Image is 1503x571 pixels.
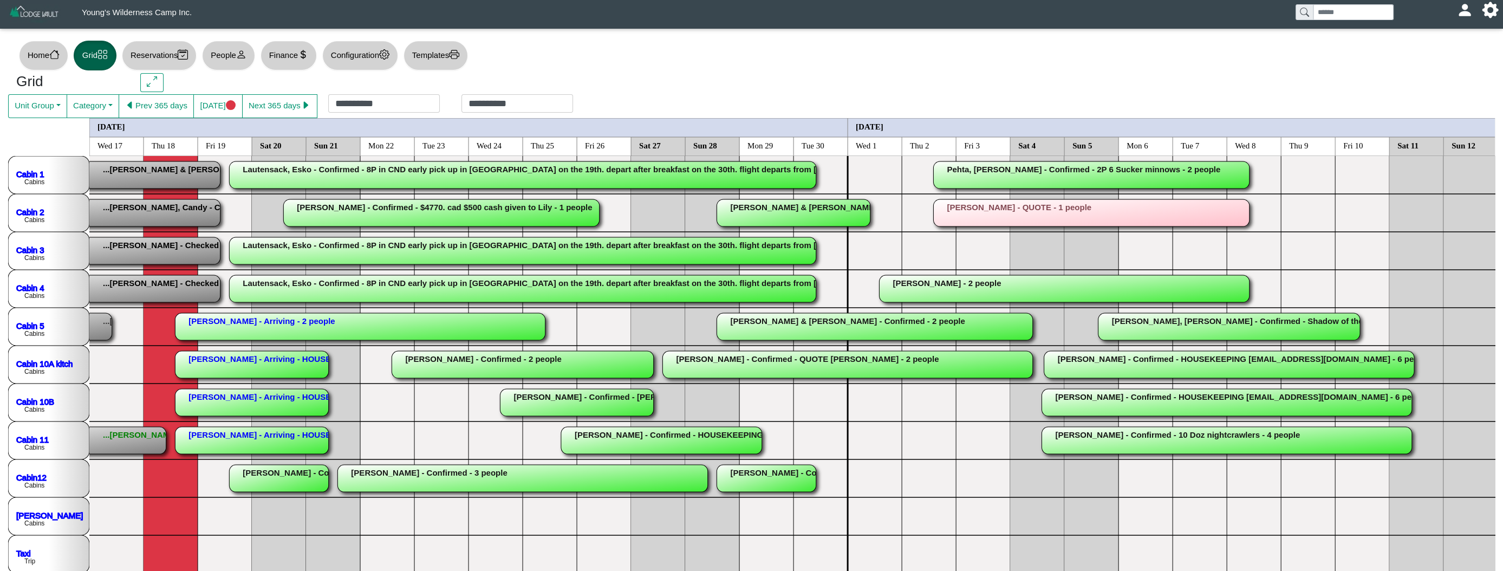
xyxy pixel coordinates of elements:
svg: currency dollar [298,49,308,60]
svg: circle fill [226,100,236,111]
button: arrows angle expand [140,73,164,93]
a: Cabin 5 [16,321,44,330]
text: Tue 7 [1181,141,1200,150]
text: Trip [24,557,36,565]
text: Mon 22 [368,141,394,150]
text: Thu 25 [531,141,554,150]
text: Fri 19 [206,141,225,150]
svg: grid [97,49,108,60]
input: Check in [328,94,440,113]
text: Thu 2 [910,141,929,150]
text: Cabins [24,520,44,527]
text: Mon 29 [747,141,773,150]
a: Cabin 11 [16,434,49,444]
button: Reservationscalendar2 check [122,41,197,70]
button: caret left fillPrev 365 days [119,94,194,118]
button: Category [67,94,119,118]
svg: gear [379,49,389,60]
text: Mon 6 [1127,141,1148,150]
button: Configurationgear [322,41,398,70]
a: Cabin 2 [16,207,44,216]
svg: caret left fill [125,100,135,111]
button: Unit Group [8,94,67,118]
text: Wed 24 [477,141,502,150]
text: Cabins [24,368,44,375]
text: Cabins [24,216,44,224]
text: Tue 30 [802,141,824,150]
a: Cabin 4 [16,283,44,292]
svg: person fill [1461,6,1469,14]
text: [DATE] [856,122,883,131]
button: [DATE]circle fill [193,94,242,118]
text: Cabins [24,178,44,186]
svg: caret right fill [301,100,311,111]
text: Sat 4 [1018,141,1036,150]
button: Next 365 dayscaret right fill [242,94,317,118]
a: Cabin12 [16,472,47,482]
text: Cabins [24,482,44,489]
text: Thu 18 [152,141,175,150]
svg: search [1300,8,1309,16]
svg: printer [449,49,459,60]
svg: house [49,49,60,60]
svg: gear fill [1486,6,1494,14]
svg: arrows angle expand [147,76,157,87]
text: Wed 8 [1235,141,1255,150]
button: Gridgrid [74,41,116,70]
text: Sun 5 [1072,141,1092,150]
text: [DATE] [97,122,125,131]
a: Cabin 10B [16,397,54,406]
button: Templatesprinter [404,41,468,70]
text: Sun 12 [1452,141,1475,150]
svg: calendar2 check [178,49,188,60]
text: Cabins [24,292,44,300]
input: Check out [461,94,573,113]
svg: person [236,49,246,60]
a: Cabin 1 [16,169,44,178]
a: Cabin 10A kitch [16,359,73,368]
text: Wed 17 [97,141,122,150]
text: Sat 27 [639,141,661,150]
text: Sun 28 [693,141,717,150]
text: Thu 9 [1289,141,1308,150]
text: Fri 26 [585,141,605,150]
a: Cabin 3 [16,245,44,254]
text: Sat 11 [1397,141,1419,150]
a: Taxi [16,548,31,557]
text: Sat 20 [260,141,282,150]
a: [PERSON_NAME] [16,510,83,520]
text: Cabins [24,254,44,262]
button: Financecurrency dollar [261,41,317,70]
text: Cabins [24,444,44,451]
text: Cabins [24,406,44,413]
h3: Grid [16,73,124,90]
text: Fri 3 [964,141,980,150]
text: Tue 23 [422,141,445,150]
button: Homehouse [19,41,68,70]
button: Peopleperson [202,41,255,70]
img: Z [9,4,60,23]
text: Sun 21 [314,141,338,150]
text: Cabins [24,330,44,338]
text: Wed 1 [856,141,876,150]
text: Fri 10 [1343,141,1363,150]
